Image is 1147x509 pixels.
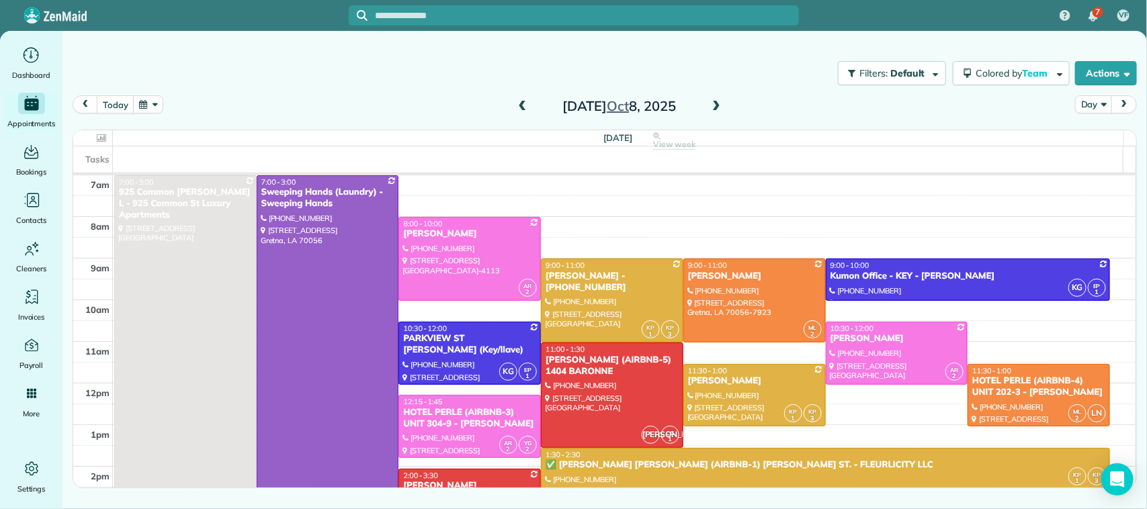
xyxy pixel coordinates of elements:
span: Cleaners [16,262,46,275]
button: Actions [1075,61,1137,85]
div: [PERSON_NAME] (AIRBNB-5) 1404 BARONNE [545,355,679,377]
span: KG [1068,279,1087,297]
a: Appointments [5,93,57,130]
div: [PERSON_NAME] [687,375,822,387]
span: KP [789,408,797,415]
span: KP [1073,471,1081,478]
span: 9:00 - 11:00 [546,261,585,270]
span: Colored by [976,67,1052,79]
a: Invoices [5,286,57,324]
a: Contacts [5,189,57,227]
span: 8am [91,221,110,232]
span: 10am [85,304,110,315]
span: 12:15 - 1:45 [403,397,442,406]
small: 3 [804,412,821,425]
span: KP [646,324,654,331]
span: Dashboard [12,68,50,82]
a: Cleaners [5,238,57,275]
small: 1 [1089,286,1105,299]
svg: Focus search [357,10,368,21]
a: Settings [5,458,57,496]
span: 7:00 - 3:00 [261,177,296,187]
small: 1 [1069,475,1086,488]
small: 2 [519,443,536,456]
button: Colored byTeam [953,61,1070,85]
span: 9am [91,263,110,273]
span: Bookings [16,165,47,179]
span: [DATE] [603,132,632,143]
span: Contacts [16,214,46,227]
div: [PERSON_NAME] [830,333,964,344]
div: Kumon Office - KEY - [PERSON_NAME] [830,271,1106,282]
span: Filters: [859,67,888,79]
span: ML [808,324,816,331]
a: Bookings [5,141,57,179]
span: EP [1093,282,1101,289]
small: 2 [500,443,517,456]
small: 1 [785,412,802,425]
span: 2pm [91,471,110,481]
span: 1pm [91,429,110,440]
span: KP [808,408,816,415]
span: AR [505,439,513,447]
small: 1 [662,433,679,446]
div: 925 Common [PERSON_NAME] L - 925 Common St Luxury Apartments [118,187,253,221]
span: 1:30 - 2:30 [546,450,581,459]
small: 2 [519,286,536,299]
span: AR [524,282,532,289]
span: [PERSON_NAME] [642,426,660,444]
small: 2 [1069,412,1086,425]
span: Payroll [19,359,44,372]
span: View week [653,139,696,150]
div: HOTEL PERLE (AIRBNB-3) UNIT 304-9 - [PERSON_NAME] [402,407,537,430]
span: 11:00 - 1:30 [546,344,585,354]
div: [PERSON_NAME] [687,271,822,282]
button: Filters: Default [838,61,946,85]
span: 7am [91,179,110,190]
div: Sweeping Hands (Laundry) - Sweeping Hands [261,187,395,210]
div: [PERSON_NAME] [402,480,537,492]
span: 11:30 - 1:00 [688,366,727,375]
a: Payroll [5,334,57,372]
span: Appointments [7,117,56,130]
div: ✅ [PERSON_NAME] [PERSON_NAME] (AIRBNB-1) [PERSON_NAME] ST. - FLEURLICITY LLC [545,459,1106,471]
span: More [23,407,40,420]
span: KP [666,324,674,331]
span: Oct [607,97,629,114]
span: 10:30 - 12:00 [403,324,447,333]
span: Settings [17,482,46,496]
span: 7:00 - 3:00 [119,177,154,187]
div: Open Intercom Messenger [1101,463,1134,496]
span: 12pm [85,387,110,398]
div: 7 unread notifications [1079,1,1107,31]
div: [PERSON_NAME] - [PHONE_NUMBER] [545,271,679,293]
span: 8:00 - 10:00 [403,219,442,228]
small: 3 [662,328,679,341]
button: today [97,95,134,113]
div: [PERSON_NAME] [402,228,537,240]
button: Day [1075,95,1112,113]
small: 2 [946,370,963,383]
span: VF [1119,10,1128,21]
small: 1 [519,370,536,383]
span: EP [524,366,532,373]
small: 2 [804,328,821,341]
span: 7 [1095,7,1100,17]
span: 11am [85,346,110,357]
span: KP [1093,471,1101,478]
button: prev [73,95,98,113]
span: CG [666,429,674,436]
div: PARKVIEW ST [PERSON_NAME] (Key/llave) [402,333,537,356]
span: AR [951,366,959,373]
span: KG [499,363,517,381]
small: 3 [1089,475,1105,488]
a: Dashboard [5,44,57,82]
span: ML [1073,408,1081,415]
span: 2:00 - 3:30 [403,471,438,480]
div: HOTEL PERLE (AIRBNB-4) UNIT 202-3 - [PERSON_NAME] [972,375,1106,398]
span: 9:00 - 11:00 [688,261,727,270]
span: 11:30 - 1:00 [972,366,1011,375]
span: Tasks [85,154,110,165]
small: 1 [642,328,659,341]
span: Invoices [18,310,45,324]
